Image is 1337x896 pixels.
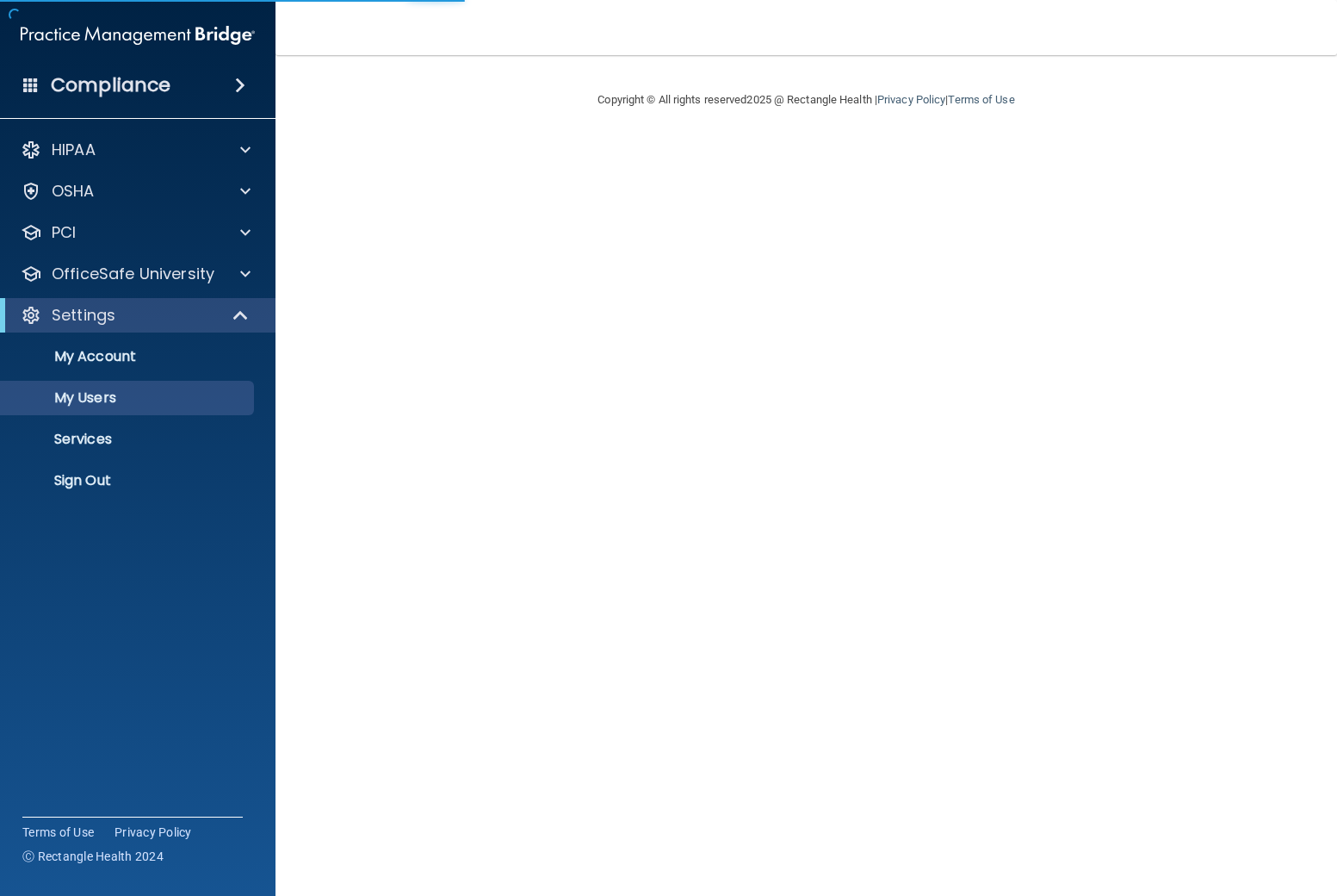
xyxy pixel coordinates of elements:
[22,848,164,865] span: Ⓒ Rectangle Health 2024
[948,93,1014,106] a: Terms of Use
[21,222,251,243] a: PCI
[52,181,95,202] p: OSHA
[492,72,1121,128] div: Copyright © All rights reserved 2025 @ Rectangle Health | |
[11,431,246,448] p: Services
[21,18,255,53] img: PMB logo
[51,73,170,97] h4: Compliance
[21,181,251,202] a: OSHA
[52,222,76,243] p: PCI
[52,264,214,284] p: OfficeSafe University
[11,348,246,365] p: My Account
[877,93,945,106] a: Privacy Policy
[21,264,251,284] a: OfficeSafe University
[11,389,246,407] p: My Users
[22,824,94,841] a: Terms of Use
[115,824,192,841] a: Privacy Policy
[21,305,250,326] a: Settings
[52,140,96,160] p: HIPAA
[52,305,115,326] p: Settings
[21,140,251,160] a: HIPAA
[11,472,246,489] p: Sign Out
